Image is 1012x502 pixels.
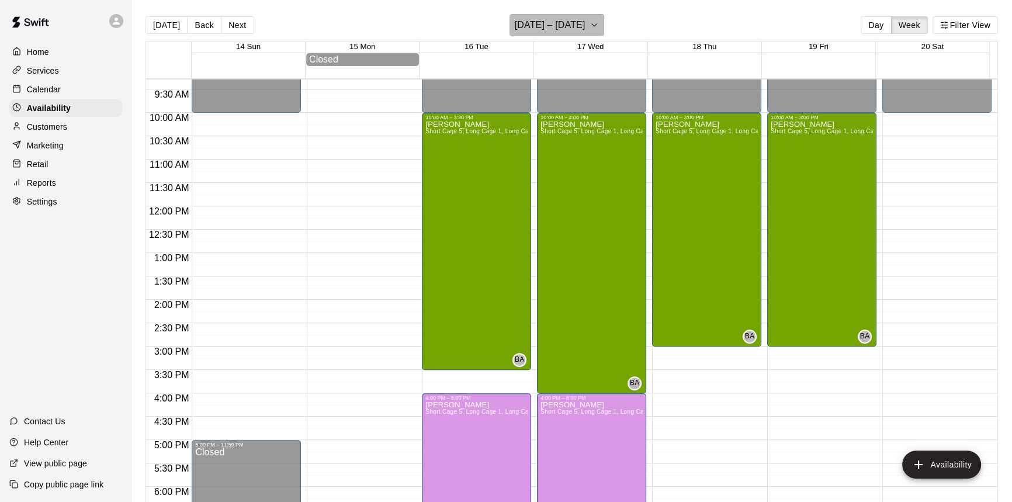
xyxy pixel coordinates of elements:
[151,300,192,310] span: 2:00 PM
[309,54,416,65] div: Closed
[630,378,640,389] span: BA
[628,376,642,390] div: Brett Armour
[151,276,192,286] span: 1:30 PM
[512,353,526,367] div: Brett Armour
[9,174,122,192] a: Reports
[9,43,122,61] a: Home
[540,408,734,415] span: Short Cage 5, Long Cage 1, Long Cage 2, Long Cage 3, Long Cage 4
[9,62,122,79] a: Services
[147,113,192,123] span: 10:00 AM
[9,99,122,117] a: Availability
[9,137,122,154] a: Marketing
[9,81,122,98] a: Calendar
[151,370,192,380] span: 3:30 PM
[515,17,585,33] h6: [DATE] – [DATE]
[24,416,65,427] p: Contact Us
[656,115,758,120] div: 10:00 AM – 3:00 PM
[147,183,192,193] span: 11:30 AM
[656,128,928,134] span: Short Cage 5, Long Cage 1, Long Cage 2, Long Cage 3, Long Cage 4, Long Cage Combo 1, 2 & 3
[27,65,59,77] p: Services
[151,417,192,427] span: 4:30 PM
[902,451,981,479] button: add
[151,463,192,473] span: 5:30 PM
[425,128,698,134] span: Short Cage 5, Long Cage 1, Long Cage 2, Long Cage 3, Long Cage 4, Long Cage Combo 1, 2 & 3
[151,347,192,356] span: 3:00 PM
[349,42,375,51] button: 15 Mon
[152,89,192,99] span: 9:30 AM
[151,253,192,263] span: 1:00 PM
[151,393,192,403] span: 4:00 PM
[425,395,528,401] div: 4:00 PM – 8:00 PM
[147,160,192,169] span: 11:00 AM
[745,331,755,342] span: BA
[151,487,192,497] span: 6:00 PM
[921,42,944,51] button: 20 Sat
[425,115,528,120] div: 10:00 AM – 3:30 PM
[151,323,192,333] span: 2:30 PM
[187,16,221,34] button: Back
[510,14,605,36] button: [DATE] – [DATE]
[27,121,67,133] p: Customers
[27,177,56,189] p: Reports
[465,42,488,51] button: 16 Tue
[537,113,646,393] div: 10:00 AM – 4:00 PM: Available
[425,408,619,415] span: Short Cage 5, Long Cage 1, Long Cage 2, Long Cage 3, Long Cage 4
[9,193,122,210] a: Settings
[146,206,192,216] span: 12:00 PM
[809,42,829,51] button: 19 Fri
[858,330,872,344] div: Brett Armour
[27,140,64,151] p: Marketing
[577,42,604,51] button: 17 Wed
[145,16,188,34] button: [DATE]
[236,42,261,51] button: 14 Sun
[861,16,891,34] button: Day
[652,113,761,347] div: 10:00 AM – 3:00 PM: Available
[743,330,757,344] div: Brett Armour
[422,113,531,370] div: 10:00 AM – 3:30 PM: Available
[24,458,87,469] p: View public page
[933,16,998,34] button: Filter View
[24,437,68,448] p: Help Center
[891,16,928,34] button: Week
[767,113,876,347] div: 10:00 AM – 3:00 PM: Available
[540,395,643,401] div: 4:00 PM – 8:00 PM
[27,84,61,95] p: Calendar
[540,115,643,120] div: 10:00 AM – 4:00 PM
[515,354,525,366] span: BA
[27,102,71,114] p: Availability
[27,158,48,170] p: Retail
[9,155,122,173] a: Retail
[860,331,870,342] span: BA
[540,128,813,134] span: Short Cage 5, Long Cage 1, Long Cage 2, Long Cage 3, Long Cage 4, Long Cage Combo 1, 2 & 3
[146,230,192,240] span: 12:30 PM
[147,136,192,146] span: 10:30 AM
[771,115,873,120] div: 10:00 AM – 3:00 PM
[692,42,716,51] button: 18 Thu
[27,46,49,58] p: Home
[27,196,57,207] p: Settings
[9,118,122,136] a: Customers
[151,440,192,450] span: 5:00 PM
[221,16,254,34] button: Next
[24,479,103,490] p: Copy public page link
[195,442,297,448] div: 5:00 PM – 11:59 PM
